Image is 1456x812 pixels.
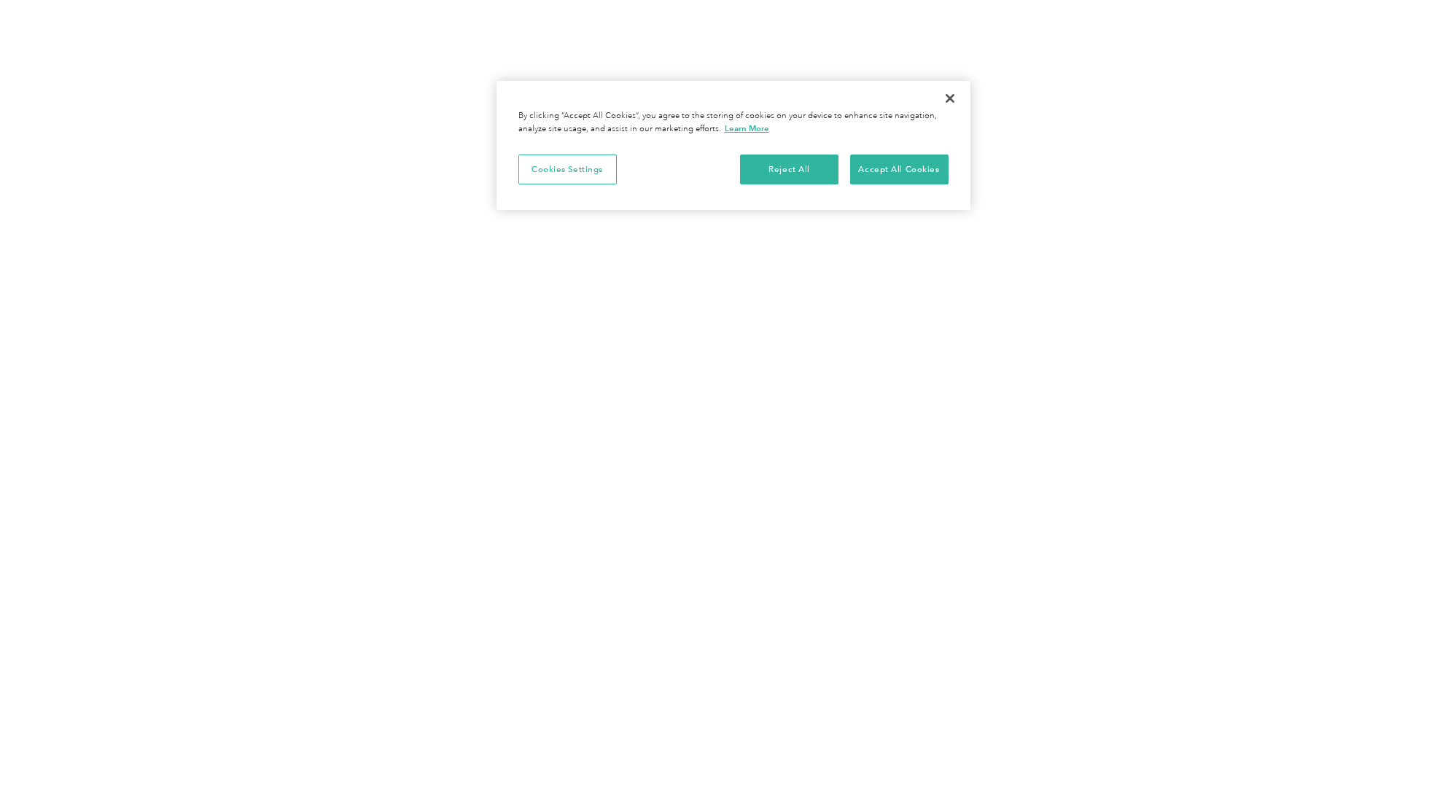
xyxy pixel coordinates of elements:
div: Privacy [497,81,970,210]
button: Reject All [740,155,838,185]
div: Cookie banner [497,81,970,210]
button: Close [934,82,966,114]
a: More information about your privacy, opens in a new tab [725,123,769,133]
div: By clicking “Accept All Cookies”, you agree to the storing of cookies on your device to enhance s... [518,110,949,136]
button: Cookies Settings [518,155,617,185]
button: Accept All Cookies [850,155,949,185]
